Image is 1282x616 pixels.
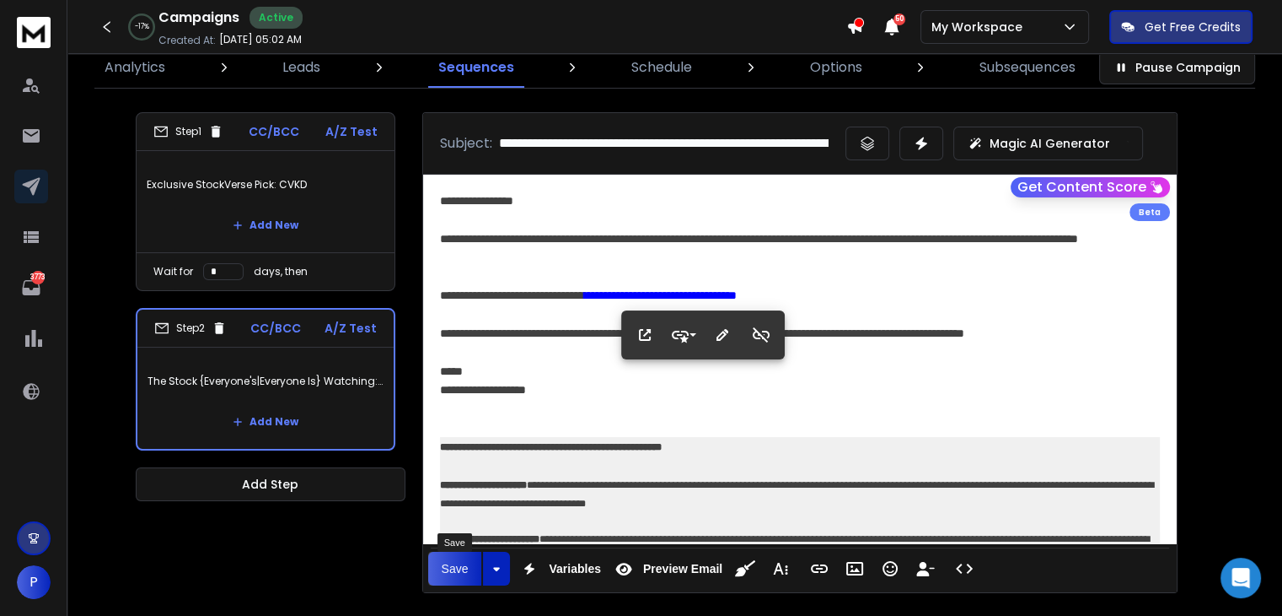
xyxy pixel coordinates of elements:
p: My Workspace [931,19,1029,35]
a: Analytics [94,47,175,88]
p: The Stock {Everyone's|Everyone Is} Watching: {Cadrenal Therapeutics|CVKD} [148,358,384,405]
p: Wait for [153,265,193,278]
button: Insert Image (Ctrl+P) [839,552,871,586]
img: logo [17,17,51,48]
button: Clean HTML [729,552,761,586]
a: 3773 [14,271,48,305]
span: Variables [545,562,604,576]
div: Open Intercom Messenger [1220,558,1261,598]
button: Get Free Credits [1109,10,1252,44]
h1: Campaigns [158,8,239,28]
button: Preview Email [608,552,726,586]
span: Preview Email [640,562,726,576]
li: Step1CC/BCCA/Z TestExclusive StockVerse Pick: CVKDAdd NewWait fordays, then [136,112,395,291]
a: Sequences [428,47,524,88]
p: Subject: [440,133,492,154]
button: Add New [219,208,312,242]
div: Active [249,7,303,29]
div: Step 2 [154,321,227,336]
p: CC/BCC [250,320,301,337]
button: Style [668,318,700,352]
span: 50 [893,14,905,25]
p: 3773 [31,271,45,284]
p: Created At: [158,34,216,47]
li: Step2CC/BCCA/Z TestThe Stock {Everyone's|Everyone Is} Watching: {Cadrenal Therapeutics|CVKD}Add New [136,308,395,451]
p: -17 % [135,22,149,32]
p: Exclusive StockVerse Pick: CVKD [147,161,384,208]
p: Subsequences [979,57,1075,78]
button: Add New [219,405,312,439]
p: Schedule [631,57,692,78]
button: Get Content Score [1011,177,1170,197]
p: Magic AI Generator [990,135,1110,152]
p: Leads [282,57,320,78]
a: Schedule [621,47,702,88]
button: More Text [764,552,797,586]
button: Open Link [629,318,661,352]
button: Save [428,552,482,586]
button: P [17,565,51,599]
p: CC/BCC [249,123,299,140]
p: days, then [254,265,308,278]
a: Subsequences [969,47,1086,88]
button: Emoticons [874,552,906,586]
button: Unlink [745,318,777,352]
p: Analytics [105,57,165,78]
button: Add Step [136,467,405,501]
a: Leads [272,47,330,88]
p: Options [810,57,862,78]
div: Beta [1129,203,1170,221]
button: Insert Unsubscribe Link [909,552,941,586]
p: Sequences [438,57,514,78]
button: Insert Link (Ctrl+K) [803,552,835,586]
button: Pause Campaign [1099,51,1255,84]
p: A/Z Test [325,320,377,337]
div: Save [437,533,472,552]
button: Magic AI Generator [953,127,1143,160]
div: Step 1 [153,124,223,139]
p: [DATE] 05:02 AM [219,33,302,46]
p: Get Free Credits [1145,19,1241,35]
p: A/Z Test [325,123,378,140]
button: Code View [948,552,980,586]
button: Variables [513,552,604,586]
a: Options [800,47,872,88]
